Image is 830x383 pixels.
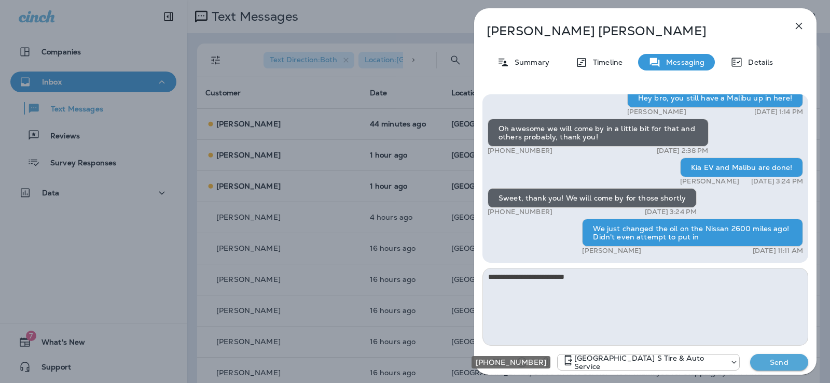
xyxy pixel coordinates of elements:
div: We just changed the oil on the Nissan 2600 miles ago! Didn't even attempt to put in [582,219,803,247]
p: [PHONE_NUMBER] [488,147,552,155]
div: [PHONE_NUMBER] [472,356,550,368]
div: Oh awesome we will come by in a little bit for that and others probably, thank you! [488,119,709,147]
div: Sweet, thank you! We will come by for those shortly [488,188,697,208]
p: [PERSON_NAME] [PERSON_NAME] [487,24,770,38]
p: [DATE] 2:38 PM [657,147,709,155]
p: [DATE] 3:24 PM [645,208,697,216]
p: [PERSON_NAME] [582,247,641,255]
p: [DATE] 3:24 PM [751,177,803,186]
button: Send [750,354,808,371]
p: [GEOGRAPHIC_DATA] S Tire & Auto Service [574,354,725,371]
p: [DATE] 1:14 PM [754,108,803,116]
p: Messaging [661,58,704,66]
p: Details [743,58,773,66]
p: [PERSON_NAME] [680,177,739,186]
p: [PERSON_NAME] [627,108,686,116]
div: Hey bro, you still have a Malibu up in here! [627,88,803,108]
button: Add in a premade template [487,352,507,373]
div: +1 (301) 975-0024 [558,354,739,371]
button: Select an emoji [511,352,532,373]
p: [DATE] 11:11 AM [753,247,803,255]
p: [PHONE_NUMBER] [488,208,552,216]
p: Send [757,358,801,367]
p: Summary [509,58,549,66]
div: Kia EV and Malibu are done! [680,158,803,177]
p: Timeline [588,58,622,66]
